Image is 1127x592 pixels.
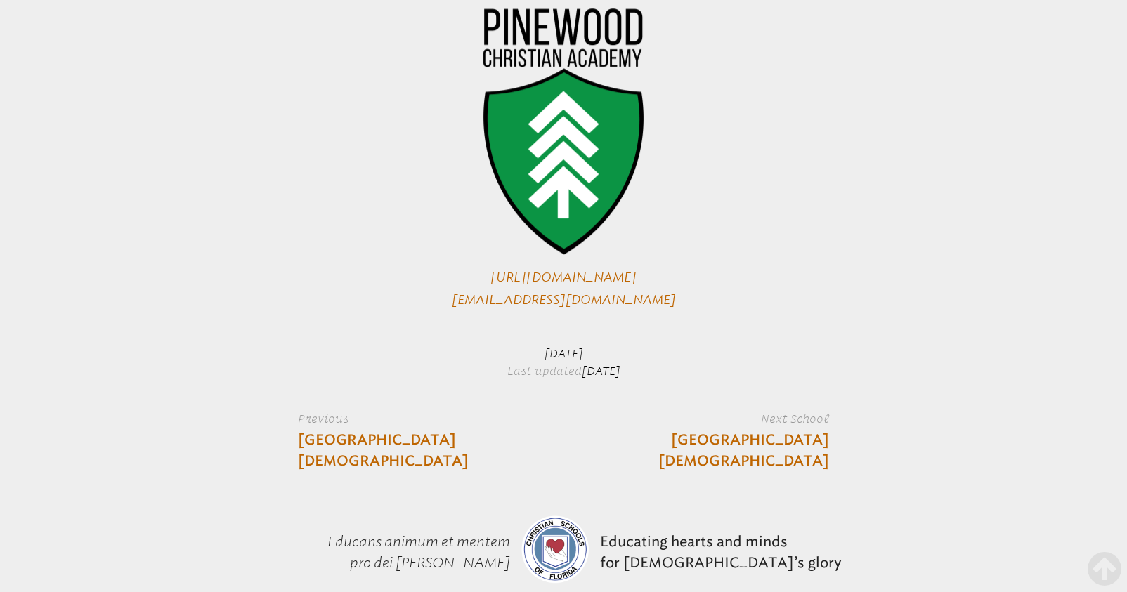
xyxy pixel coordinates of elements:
[452,292,676,308] a: [EMAIL_ADDRESS][DOMAIN_NAME]
[626,430,829,472] a: [GEOGRAPHIC_DATA][DEMOGRAPHIC_DATA]
[545,347,583,360] span: [DATE]
[490,270,637,285] a: [URL][DOMAIN_NAME]
[298,410,501,427] label: Previous
[521,515,589,583] img: csf-logo-web-colors.png
[298,430,501,472] a: [GEOGRAPHIC_DATA][DEMOGRAPHIC_DATA]
[582,364,620,378] span: [DATE]
[626,410,829,427] label: Next School
[416,334,711,386] p: Last updated
[476,2,651,259] img: VerticalColor_250_366.png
